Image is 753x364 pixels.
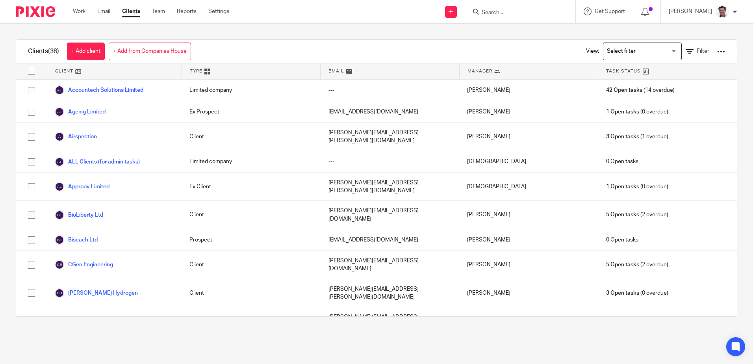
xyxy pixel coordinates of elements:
[24,64,39,79] input: Select all
[459,229,598,251] div: [PERSON_NAME]
[208,7,229,15] a: Settings
[606,108,668,116] span: (0 overdue)
[55,260,113,269] a: CGen Engineering
[669,7,712,15] p: [PERSON_NAME]
[55,182,109,191] a: Approov Limited
[606,68,641,74] span: Task Status
[321,307,459,343] div: [PERSON_NAME][EMAIL_ADDRESS][PERSON_NAME][PERSON_NAME][DOMAIN_NAME]
[182,123,320,151] div: Client
[321,251,459,279] div: [PERSON_NAME][EMAIL_ADDRESS][DOMAIN_NAME]
[606,289,639,297] span: 3 Open tasks
[109,43,191,60] a: + Add from Companies House
[321,173,459,201] div: [PERSON_NAME][EMAIL_ADDRESS][PERSON_NAME][DOMAIN_NAME]
[182,173,320,201] div: Ex Client
[459,279,598,307] div: [PERSON_NAME]
[55,182,64,191] img: svg%3E
[606,211,668,219] span: (2 overdue)
[55,157,64,167] img: svg%3E
[321,151,459,173] div: ---
[55,157,140,167] a: ALL Clients (for admin tasks)
[55,85,143,95] a: Accountech Solutions Limited
[55,107,64,117] img: svg%3E
[606,236,638,244] span: 0 Open tasks
[321,279,459,307] div: [PERSON_NAME][EMAIL_ADDRESS][PERSON_NAME][DOMAIN_NAME]
[321,123,459,151] div: [PERSON_NAME][EMAIL_ADDRESS][PERSON_NAME][DOMAIN_NAME]
[152,7,165,15] a: Team
[604,45,677,58] input: Search for option
[716,6,729,18] img: Facebook%20Profile%20picture%20(2).jpg
[48,48,59,54] span: (38)
[55,85,64,95] img: svg%3E
[28,47,59,56] h1: Clients
[55,210,64,220] img: svg%3E
[459,173,598,201] div: [DEMOGRAPHIC_DATA]
[595,9,625,14] span: Get Support
[55,107,106,117] a: Ageing Limited
[606,183,639,191] span: 1 Open tasks
[459,101,598,123] div: [PERSON_NAME]
[606,86,642,94] span: 42 Open tasks
[67,43,105,60] a: + Add client
[321,229,459,251] div: [EMAIL_ADDRESS][DOMAIN_NAME]
[55,288,138,298] a: [PERSON_NAME] Hydrogen
[55,68,73,74] span: Client
[606,211,639,219] span: 5 Open tasks
[459,251,598,279] div: [PERSON_NAME]
[182,307,320,343] div: Client
[606,289,668,297] span: (0 overdue)
[177,7,197,15] a: Reports
[182,151,320,173] div: Limited company
[606,261,668,269] span: (2 overdue)
[73,7,85,15] a: Work
[122,7,140,15] a: Clients
[182,201,320,229] div: Client
[459,151,598,173] div: [DEMOGRAPHIC_DATA]
[606,183,668,191] span: (0 overdue)
[459,123,598,151] div: [PERSON_NAME]
[606,261,639,269] span: 5 Open tasks
[55,210,103,220] a: BioLiberty Ltd
[55,132,97,141] a: Airspection
[182,80,320,101] div: Limited company
[97,7,110,15] a: Email
[606,108,639,116] span: 1 Open tasks
[182,251,320,279] div: Client
[459,307,598,343] div: [PERSON_NAME]
[603,43,682,60] div: Search for option
[481,9,552,17] input: Search
[55,235,98,245] a: Biseach Ltd
[55,288,64,298] img: svg%3E
[16,6,55,17] img: Pixie
[190,68,202,74] span: Type
[574,40,725,63] div: View:
[182,229,320,251] div: Prospect
[55,260,64,269] img: svg%3E
[697,48,709,54] span: Filter
[182,101,320,123] div: Ex Prospect
[55,235,64,245] img: svg%3E
[606,158,638,165] span: 0 Open tasks
[467,68,492,74] span: Manager
[321,80,459,101] div: ---
[321,201,459,229] div: [PERSON_NAME][EMAIL_ADDRESS][DOMAIN_NAME]
[328,68,344,74] span: Email
[459,80,598,101] div: [PERSON_NAME]
[606,133,668,141] span: (1 overdue)
[321,101,459,123] div: [EMAIL_ADDRESS][DOMAIN_NAME]
[606,86,675,94] span: (14 overdue)
[55,132,64,141] img: svg%3E
[182,279,320,307] div: Client
[606,133,639,141] span: 3 Open tasks
[459,201,598,229] div: [PERSON_NAME]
